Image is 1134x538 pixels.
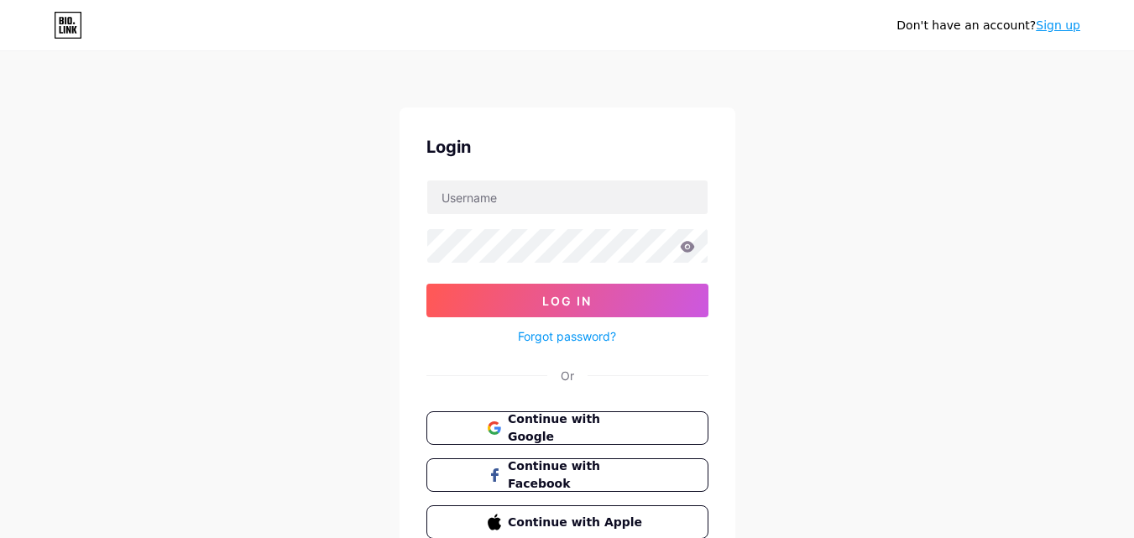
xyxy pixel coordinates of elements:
[426,458,708,492] button: Continue with Facebook
[508,457,646,493] span: Continue with Facebook
[561,367,574,384] div: Or
[508,514,646,531] span: Continue with Apple
[426,284,708,317] button: Log In
[542,294,592,308] span: Log In
[426,411,708,445] button: Continue with Google
[427,180,708,214] input: Username
[426,134,708,159] div: Login
[518,327,616,345] a: Forgot password?
[1036,18,1080,32] a: Sign up
[508,410,646,446] span: Continue with Google
[896,17,1080,34] div: Don't have an account?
